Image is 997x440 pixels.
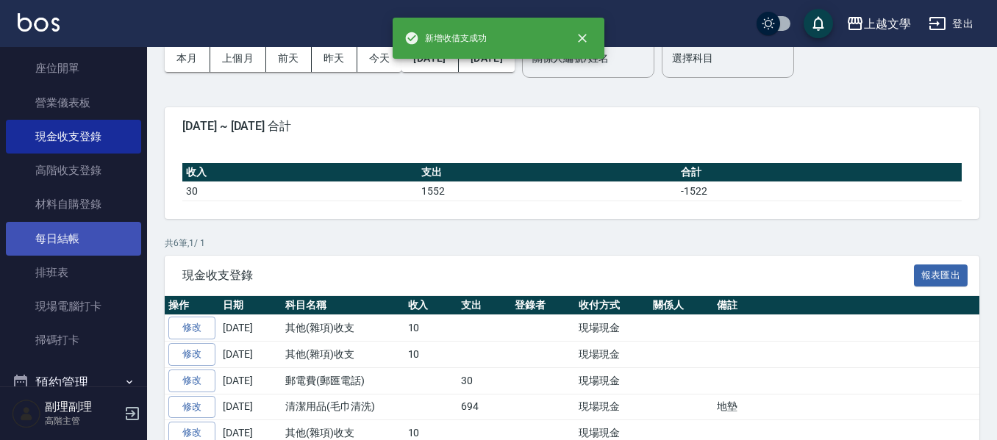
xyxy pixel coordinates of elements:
th: 支出 [457,296,511,315]
th: 登錄者 [511,296,575,315]
button: 前天 [266,45,312,72]
button: 登出 [923,10,979,37]
a: 排班表 [6,256,141,289]
button: 預約管理 [6,364,141,402]
td: 現場現金 [575,394,649,420]
button: 上越文學 [840,9,917,39]
a: 掃碼打卡 [6,323,141,357]
a: 現金收支登錄 [6,120,141,154]
td: 1552 [418,181,677,201]
td: [DATE] [219,315,282,342]
th: 支出 [418,163,677,182]
td: 10 [404,342,458,368]
th: 關係人 [649,296,713,315]
th: 日期 [219,296,282,315]
td: 現場現金 [575,367,649,394]
td: 694 [457,394,511,420]
a: 修改 [168,396,215,419]
a: 修改 [168,317,215,339]
th: 收付方式 [575,296,649,315]
button: 昨天 [312,45,357,72]
span: 新增收借支成功 [404,31,487,46]
button: 本月 [165,45,210,72]
a: 營業儀表板 [6,86,141,120]
th: 收入 [404,296,458,315]
img: Logo [18,13,60,32]
td: [DATE] [219,394,282,420]
div: 上越文學 [864,15,911,33]
p: 高階主管 [45,414,120,428]
a: 座位開單 [6,51,141,85]
td: 現場現金 [575,342,649,368]
td: 30 [182,181,418,201]
a: 高階收支登錄 [6,154,141,187]
td: 清潔用品(毛巾清洗) [282,394,404,420]
span: [DATE] ~ [DATE] 合計 [182,119,962,134]
img: Person [12,399,41,428]
button: 今天 [357,45,402,72]
th: 合計 [677,163,962,182]
h5: 副理副理 [45,400,120,414]
button: save [804,9,833,38]
button: 報表匯出 [914,264,968,287]
td: 30 [457,367,511,394]
button: 上個月 [210,45,266,72]
th: 操作 [165,296,219,315]
a: 材料自購登錄 [6,187,141,221]
td: 現場現金 [575,315,649,342]
td: 郵電費(郵匯電話) [282,367,404,394]
a: 現場電腦打卡 [6,289,141,323]
a: 報表匯出 [914,267,968,281]
td: -1522 [677,181,962,201]
span: 現金收支登錄 [182,268,914,283]
p: 共 6 筆, 1 / 1 [165,237,979,250]
td: 其他(雜項)收支 [282,342,404,368]
th: 收入 [182,163,418,182]
a: 修改 [168,343,215,366]
td: 10 [404,315,458,342]
button: close [566,22,598,54]
td: [DATE] [219,342,282,368]
th: 科目名稱 [282,296,404,315]
td: [DATE] [219,367,282,394]
a: 修改 [168,369,215,392]
a: 每日結帳 [6,222,141,256]
td: 其他(雜項)收支 [282,315,404,342]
